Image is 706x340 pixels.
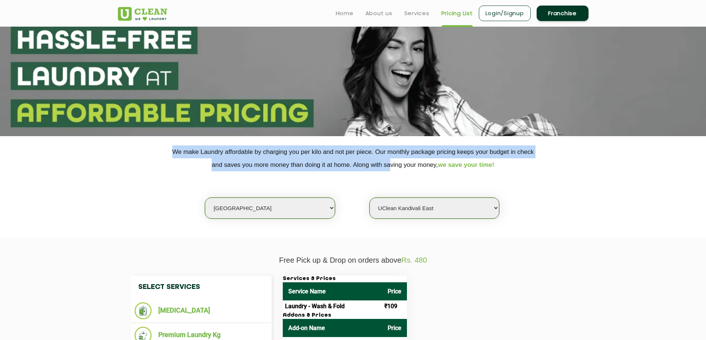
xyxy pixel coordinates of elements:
[401,256,427,264] span: Rs. 480
[479,6,531,21] a: Login/Signup
[283,312,407,319] h3: Addons & Prices
[131,276,272,299] h4: Select Services
[438,161,494,168] span: we save your time!
[336,9,354,18] a: Home
[283,300,382,312] td: Laundry - Wash & Fold
[135,302,152,319] img: Dry Cleaning
[382,282,407,300] th: Price
[283,276,407,282] h3: Services & Prices
[283,319,382,337] th: Add-on Name
[382,300,407,312] td: ₹109
[441,9,473,18] a: Pricing List
[283,282,382,300] th: Service Name
[118,7,167,21] img: UClean Laundry and Dry Cleaning
[135,302,268,319] li: [MEDICAL_DATA]
[382,319,407,337] th: Price
[537,6,589,21] a: Franchise
[404,9,430,18] a: Services
[118,145,589,171] p: We make Laundry affordable by charging you per kilo and not per piece. Our monthly package pricin...
[365,9,392,18] a: About us
[118,256,589,265] p: Free Pick up & Drop on orders above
